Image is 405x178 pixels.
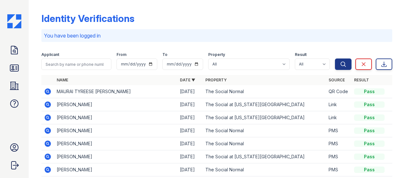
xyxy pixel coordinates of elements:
td: [DATE] [177,150,203,163]
input: Search by name or phone number [41,58,111,70]
div: Pass [354,114,385,121]
td: [DATE] [177,111,203,124]
td: [DATE] [177,124,203,137]
a: Name [57,78,68,82]
p: You have been logged in [44,32,390,39]
td: [PERSON_NAME] [54,150,177,163]
td: The Social at [US_STATE][GEOGRAPHIC_DATA] [203,98,326,111]
td: [DATE] [177,137,203,150]
td: The Social at [US_STATE][GEOGRAPHIC_DATA] [203,111,326,124]
td: PMS [326,124,352,137]
td: QR Code [326,85,352,98]
label: Applicant [41,52,59,57]
a: Source [329,78,345,82]
label: Property [208,52,225,57]
td: PMS [326,150,352,163]
a: Date ▼ [180,78,195,82]
div: Pass [354,154,385,160]
td: [DATE] [177,163,203,176]
td: Link [326,98,352,111]
td: [PERSON_NAME] [54,163,177,176]
td: [PERSON_NAME] [54,98,177,111]
td: The Social Normal [203,137,326,150]
a: Result [354,78,369,82]
a: Property [205,78,227,82]
div: Pass [354,167,385,173]
td: The Social Normal [203,124,326,137]
td: The Social at [US_STATE][GEOGRAPHIC_DATA] [203,150,326,163]
label: To [162,52,167,57]
td: MAURAI TYREESE [PERSON_NAME] [54,85,177,98]
td: The Social Normal [203,163,326,176]
label: From [117,52,126,57]
div: Pass [354,101,385,108]
td: Link [326,111,352,124]
div: Identity Verifications [41,13,134,24]
img: CE_Icon_Blue-c292c112584629df590d857e76928e9f676e5b41ef8f769ba2f05ee15b207248.png [7,14,21,28]
td: The Social Normal [203,85,326,98]
td: [PERSON_NAME] [54,124,177,137]
td: PMS [326,163,352,176]
div: Pass [354,88,385,95]
td: PMS [326,137,352,150]
td: [PERSON_NAME] [54,111,177,124]
td: [PERSON_NAME] [54,137,177,150]
div: Pass [354,140,385,147]
td: [DATE] [177,85,203,98]
label: Result [295,52,307,57]
div: Pass [354,127,385,134]
td: [DATE] [177,98,203,111]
